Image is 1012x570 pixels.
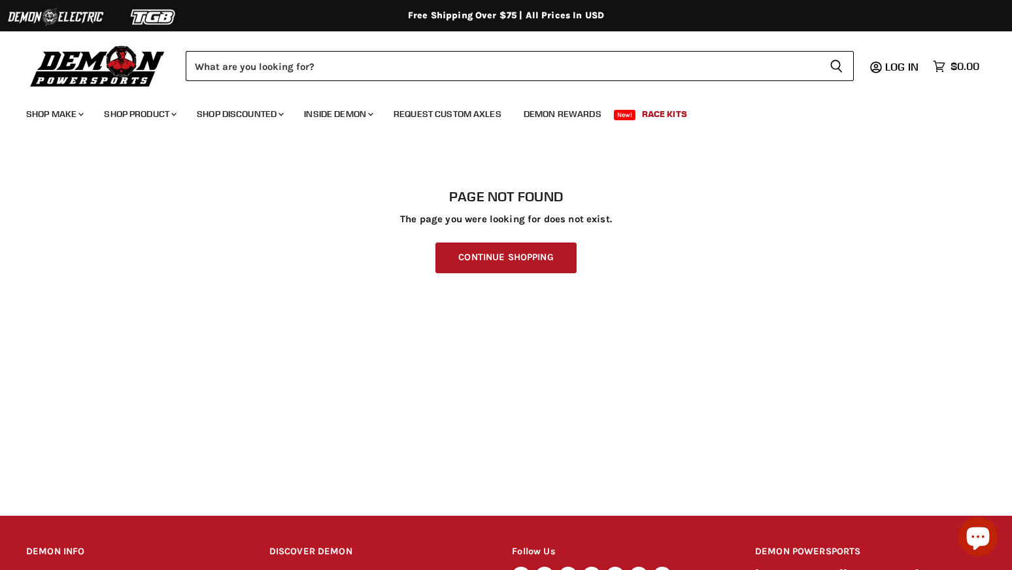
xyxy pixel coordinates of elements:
img: Demon Powersports [26,42,169,89]
img: TGB Logo 2 [105,5,203,29]
form: Product [186,51,854,81]
a: Request Custom Axles [384,101,511,127]
a: Shop Make [16,101,92,127]
inbox-online-store-chat: Shopify online store chat [954,517,1002,560]
h2: Follow Us [512,537,730,567]
h2: DEMON INFO [26,537,245,567]
a: Continue Shopping [435,243,576,273]
span: Log in [885,60,919,73]
a: Demon Rewards [514,101,611,127]
input: Search [186,51,819,81]
h2: DISCOVER DEMON [269,537,488,567]
a: Shop Product [94,101,184,127]
img: Demon Electric Logo 2 [7,5,105,29]
h2: DEMON POWERSPORTS [755,537,986,567]
span: New! [614,110,636,120]
p: The page you were looking for does not exist. [26,214,986,225]
ul: Main menu [16,95,976,127]
a: Shop Discounted [187,101,292,127]
a: Race Kits [632,101,697,127]
span: $0.00 [951,60,979,73]
a: Inside Demon [294,101,381,127]
h1: Page not found [26,189,986,205]
a: $0.00 [926,57,986,76]
a: Log in [879,61,926,73]
button: Search [819,51,854,81]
